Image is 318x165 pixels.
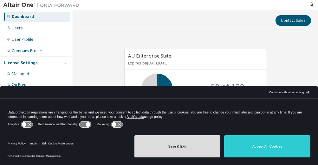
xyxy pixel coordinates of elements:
[12,71,29,76] div: Managed
[12,48,42,53] div: Company Profile
[12,26,23,31] div: Users
[128,60,261,66] p: Expires on [DATE] UTC
[12,37,33,42] div: User Profile
[128,52,172,59] span: AU Enterprise Suite
[12,82,28,87] div: On Prem
[12,14,34,19] div: Dashboard
[276,15,311,26] button: Contact Sales
[211,81,245,92] p: 50 of 120
[4,60,38,65] div: License Settings
[3,2,82,8] img: Altair One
